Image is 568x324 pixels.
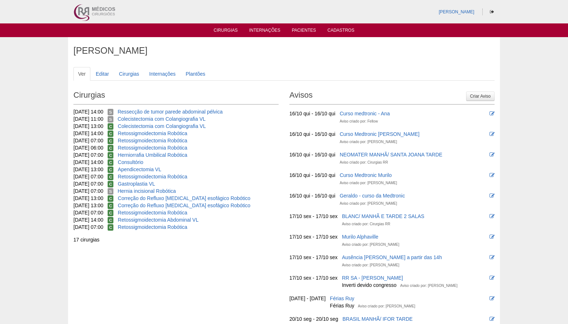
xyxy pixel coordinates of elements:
[118,203,250,208] a: Correção do Refluxo [MEDICAL_DATA] esofágico Robótico
[118,181,155,187] a: Gastroplastia VL
[490,214,495,219] i: Editar
[108,145,114,151] span: Confirmada
[108,181,114,187] span: Confirmada
[289,192,335,199] div: 16/10 qui - 16/10 qui
[490,275,495,280] i: Editar
[289,213,338,220] div: 17/10 sex - 17/10 sex
[340,200,397,207] div: Aviso criado por: [PERSON_NAME]
[73,152,103,158] span: [DATE] 07:00
[490,234,495,239] i: Editar
[490,296,495,301] i: Editar
[289,233,338,240] div: 17/10 sex - 17/10 sex
[108,109,113,115] span: Suspensa
[214,28,238,35] a: Cirurgias
[490,152,495,157] i: Editar
[490,193,495,198] i: Editar
[342,281,397,289] div: Inverti devido congresso
[289,172,335,179] div: 16/10 qui - 16/10 qui
[466,92,495,101] a: Criar Aviso
[118,152,187,158] a: Herniorrafia Umbilical Robótica
[490,173,495,178] i: Editar
[342,213,424,219] a: BLANC/ MANHÃ E TARDE 2 SALAS
[73,88,279,105] h2: Cirurgias
[108,167,114,173] span: Confirmada
[118,130,187,136] a: Retossigmoidectomia Robótica
[490,316,495,321] i: Editar
[118,210,187,216] a: Retossigmoidectomia Robótica
[108,203,114,209] span: Confirmada
[108,152,114,159] span: Confirmada
[330,296,355,301] a: Férias Ruy
[73,167,103,172] span: [DATE] 13:00
[73,130,103,136] span: [DATE] 14:00
[340,131,420,137] a: Curso Medtronic [PERSON_NAME]
[340,118,378,125] div: Aviso criado por: Fellow
[73,236,279,243] div: 17 cirurgias
[118,138,187,143] a: Retossigmoidectomia Robótica
[340,193,405,199] a: Geraldo - curso da Medtronic
[340,159,388,166] div: Aviso criado por: Cirurgias RR
[118,159,143,165] a: Consultório
[342,234,378,240] a: Murilo Alphaville
[289,151,335,158] div: 16/10 qui - 16/10 qui
[108,159,114,166] span: Confirmada
[73,138,103,143] span: [DATE] 07:00
[340,172,392,178] a: Curso Medtronic Murilo
[490,111,495,116] i: Editar
[118,145,187,151] a: Retossigmoidectomia Robótica
[108,217,114,223] span: Confirmada
[439,9,474,14] a: [PERSON_NAME]
[73,181,103,187] span: [DATE] 07:00
[340,152,442,157] a: NEOMATER MANHÃ/ SANTA JOANA TARDE
[358,303,415,310] div: Aviso criado por: [PERSON_NAME]
[108,195,114,202] span: Confirmada
[340,179,397,187] div: Aviso criado por: [PERSON_NAME]
[328,28,355,35] a: Cadastros
[289,274,338,281] div: 17/10 sex - 17/10 sex
[118,109,223,115] a: Ressecção de tumor parede abdominal pélvica
[108,188,113,195] span: Suspensa
[108,224,114,231] span: Confirmada
[342,241,399,248] div: Aviso criado por: [PERSON_NAME]
[108,116,113,123] span: Suspensa
[289,130,335,138] div: 16/10 qui - 16/10 qui
[73,195,103,201] span: [DATE] 13:00
[73,46,495,55] h1: [PERSON_NAME]
[330,302,355,309] div: Férias Ruy
[73,145,103,151] span: [DATE] 06:00
[73,109,103,115] span: [DATE] 14:00
[400,282,457,289] div: Aviso criado por: [PERSON_NAME]
[289,110,335,117] div: 16/10 qui - 16/10 qui
[73,188,103,194] span: [DATE] 07:00
[289,295,326,302] div: [DATE] - [DATE]
[340,138,397,146] div: Aviso criado por: [PERSON_NAME]
[108,130,114,137] span: Confirmada
[73,116,103,122] span: [DATE] 11:00
[181,67,210,81] a: Plantões
[91,67,114,81] a: Editar
[73,217,103,223] span: [DATE] 14:00
[292,28,316,35] a: Pacientes
[108,174,114,180] span: Confirmada
[289,254,338,261] div: 17/10 sex - 17/10 sex
[342,221,390,228] div: Aviso criado por: Cirurgias RR
[342,275,403,281] a: RR SA - [PERSON_NAME]
[145,67,180,81] a: Internações
[118,116,206,122] a: Colecistectomia com Colangiografia VL
[340,111,390,116] a: Curso medtronic - Ana
[114,67,144,81] a: Cirurgias
[490,10,494,14] i: Sair
[73,159,103,165] span: [DATE] 14:00
[73,224,103,230] span: [DATE] 07:00
[118,167,161,172] a: Apendicectomia VL
[108,210,114,216] span: Confirmada
[249,28,280,35] a: Internações
[490,255,495,260] i: Editar
[490,132,495,137] i: Editar
[73,174,103,179] span: [DATE] 07:00
[118,217,198,223] a: Retossigmoidectomia Abdominal VL
[73,203,103,208] span: [DATE] 13:00
[118,188,176,194] a: Hernia incisional Robótica
[289,88,495,105] h2: Avisos
[289,315,338,323] div: 20/10 seg - 20/10 seg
